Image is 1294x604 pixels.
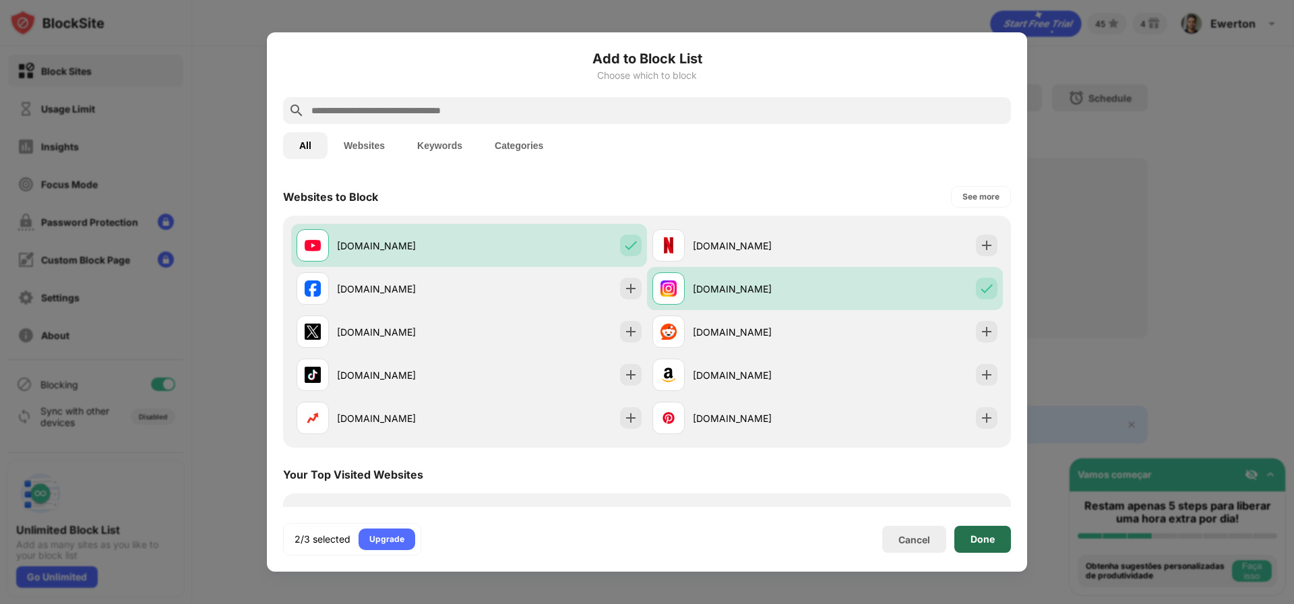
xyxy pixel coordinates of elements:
div: 2/3 selected [295,533,350,546]
img: favicons [305,324,321,340]
div: Done [970,534,995,545]
button: All [283,132,328,159]
button: Keywords [401,132,479,159]
div: Websites to Block [283,190,378,204]
div: [DOMAIN_NAME] [337,239,469,253]
button: Categories [479,132,559,159]
img: favicons [660,280,677,297]
div: [DOMAIN_NAME] [693,239,825,253]
img: favicons [660,367,677,383]
div: See more [962,190,999,204]
div: Your Top Visited Websites [283,468,423,481]
img: favicons [660,237,677,253]
div: [DOMAIN_NAME] [693,411,825,425]
div: [DOMAIN_NAME] [693,368,825,382]
img: favicons [305,410,321,426]
img: search.svg [288,102,305,119]
img: favicons [305,367,321,383]
div: Choose which to block [283,70,1011,81]
h6: Add to Block List [283,49,1011,69]
div: [DOMAIN_NAME] [337,325,469,339]
div: Upgrade [369,533,404,546]
div: [DOMAIN_NAME] [337,411,469,425]
button: Websites [328,132,401,159]
div: [DOMAIN_NAME] [337,282,469,296]
img: favicons [660,410,677,426]
img: favicons [660,324,677,340]
div: Cancel [898,534,930,545]
div: [DOMAIN_NAME] [693,282,825,296]
div: [DOMAIN_NAME] [693,325,825,339]
img: favicons [305,280,321,297]
img: favicons [305,237,321,253]
div: [DOMAIN_NAME] [337,368,469,382]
